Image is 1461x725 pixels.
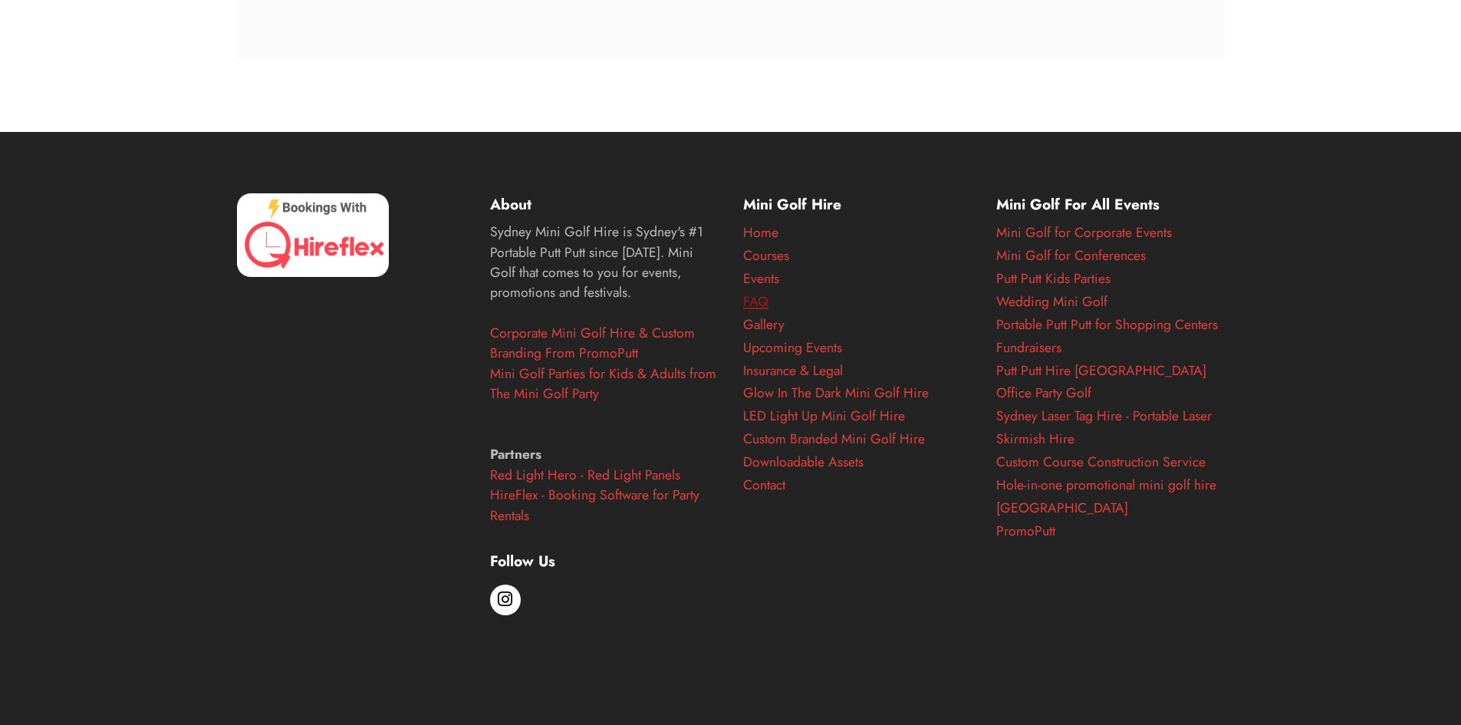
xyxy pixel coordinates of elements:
[996,383,1091,403] a: Office Party Golf
[996,292,1107,311] a: Wedding Mini Golf
[743,338,842,358] a: Upcoming Events
[743,361,843,381] a: Insurance & Legal
[490,550,555,572] strong: Follow Us
[490,485,699,525] a: HireFlex - Booking Software for Party Rentals
[996,452,1206,472] a: Custom Course Construction Service
[996,475,1216,518] a: Hole-in-one promotional mini golf hire [GEOGRAPHIC_DATA]
[490,465,680,485] a: Red Light Hero - Red Light Panels
[490,364,716,404] a: Mini Golf Parties for Kids & Adults from The Mini Golf Party
[743,269,779,288] a: Events
[743,406,905,426] a: LED Light Up Mini Golf Hire
[743,452,864,472] a: Downloadable Assets
[743,222,778,242] a: Home
[743,429,925,449] a: Custom Branded Mini Golf Hire
[743,246,789,265] a: Courses
[490,193,531,215] strong: About
[743,193,841,215] strong: Mini Golf Hire
[996,315,1218,334] a: Portable Putt Putt for Shopping Centers
[743,475,785,495] a: Contact
[743,315,785,334] a: Gallery
[996,269,1111,288] a: Putt Putt Kids Parties
[996,521,1055,541] a: PromoPutt
[996,193,1160,215] strong: Mini Golf For All Events
[743,292,768,311] a: FAQ
[490,323,695,363] a: Corporate Mini Golf Hire & Custom Branding From PromoPutt
[490,444,541,464] strong: Partners
[237,193,390,277] img: HireFlex Booking System
[490,222,719,526] p: Sydney Mini Golf Hire is Sydney's #1 Portable Putt Putt since [DATE]. Mini Golf that comes to you...
[996,406,1212,449] a: Sydney Laser Tag Hire - Portable Laser Skirmish Hire
[996,246,1146,265] a: Mini Golf for Conferences
[996,338,1061,358] a: Fundraisers
[996,222,1172,242] a: Mini Golf for Corporate Events
[996,361,1206,381] a: Putt Putt Hire [GEOGRAPHIC_DATA]
[743,383,929,403] a: Glow In The Dark Mini Golf Hire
